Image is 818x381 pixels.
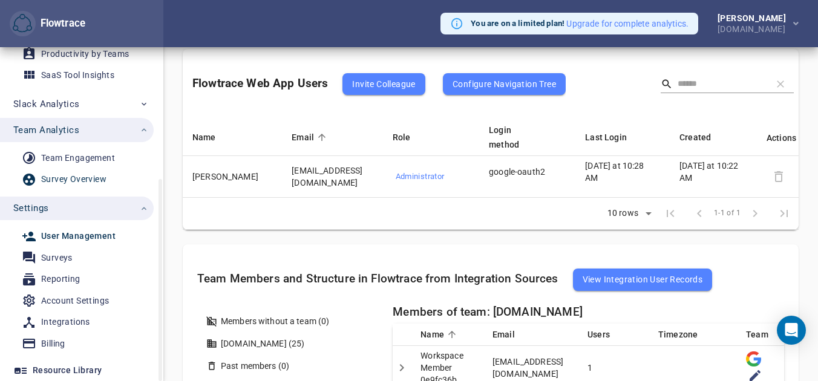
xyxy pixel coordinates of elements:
[718,22,791,33] div: [DOMAIN_NAME]
[13,14,32,33] img: Flowtrace
[604,208,641,218] div: 10 rows
[13,122,79,138] span: Team Analytics
[292,130,330,145] span: Email
[566,18,689,30] button: Upgrade for complete analytics.
[678,75,762,93] input: Search
[192,130,232,145] span: Name
[393,305,784,319] h5: Members of team: [DOMAIN_NAME]
[41,68,114,83] div: SaaS Tool Insights
[393,168,465,186] button: Administrator
[41,293,109,308] div: Account Settings
[218,337,373,350] div: [DOMAIN_NAME] (25)
[420,327,468,342] div: Name
[656,199,685,228] span: First Page
[600,204,656,223] div: 10 rows
[396,170,462,184] span: Administrator
[685,199,714,228] span: Previous Page
[573,269,713,290] button: View Integration User Records
[393,359,411,377] button: Detail panel visibility toggle
[587,327,634,342] div: Users
[698,10,808,37] button: [PERSON_NAME][DOMAIN_NAME]
[218,360,373,373] div: Past members (0)
[41,336,65,351] div: Billing
[352,77,415,91] span: Invite Colleague
[741,199,770,228] span: Next Page
[41,272,80,287] div: Reporting
[13,200,48,216] span: Settings
[41,151,115,166] div: Team Engagement
[658,327,713,342] span: Timezone
[41,250,73,265] div: Surveys
[489,123,561,152] div: Login method
[218,315,373,328] div: Members without a team (0)
[679,130,752,145] div: Created
[746,327,793,342] div: Team
[192,130,267,145] div: Name
[420,327,460,342] span: Name
[583,272,703,287] span: View Integration User Records
[342,73,425,95] button: Invite Colleague
[585,160,655,184] p: [DATE] at 10:28 AM
[585,130,655,145] div: Last Login
[746,351,761,366] img: Centrally Managed by Google Workspace
[661,78,673,90] svg: Search
[183,156,282,198] td: [PERSON_NAME]
[41,229,116,244] div: User Management
[282,156,382,198] td: [EMAIL_ADDRESS][DOMAIN_NAME]
[197,259,784,300] h5: Team Members and Structure in Flowtrace from Integration Sources
[714,207,741,220] span: 1-1 of 1
[471,19,564,28] strong: You are on a limited plan!
[492,327,563,342] div: Email
[679,160,752,184] p: [DATE] at 10:22 AM
[10,11,85,37] div: Flowtrace
[453,77,556,91] span: Configure Navigation Tree
[492,327,531,342] span: Email
[13,96,79,112] span: Slack Analytics
[393,130,465,145] div: Role
[41,47,129,62] div: Productivity by Teams
[679,130,727,145] span: Created
[192,63,566,105] div: Flowtrace Web App Users
[292,130,368,145] div: Email
[36,16,85,31] div: Flowtrace
[777,316,806,345] div: Open Intercom Messenger
[41,172,106,187] div: Survey Overview
[770,199,799,228] span: Last Page
[10,11,36,37] button: Flowtrace
[41,314,90,330] div: Integrations
[770,168,788,186] span: Detach user from the account
[718,14,791,22] div: [PERSON_NAME]
[658,327,722,342] div: Timezone
[587,327,626,342] span: Users
[746,327,784,342] span: Team
[443,73,566,95] button: Configure Navigation Tree
[393,130,427,145] span: Role
[585,130,642,145] span: Last Login
[33,363,102,378] div: Resource Library
[489,166,561,178] p: google-oauth2
[489,123,553,152] span: Login method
